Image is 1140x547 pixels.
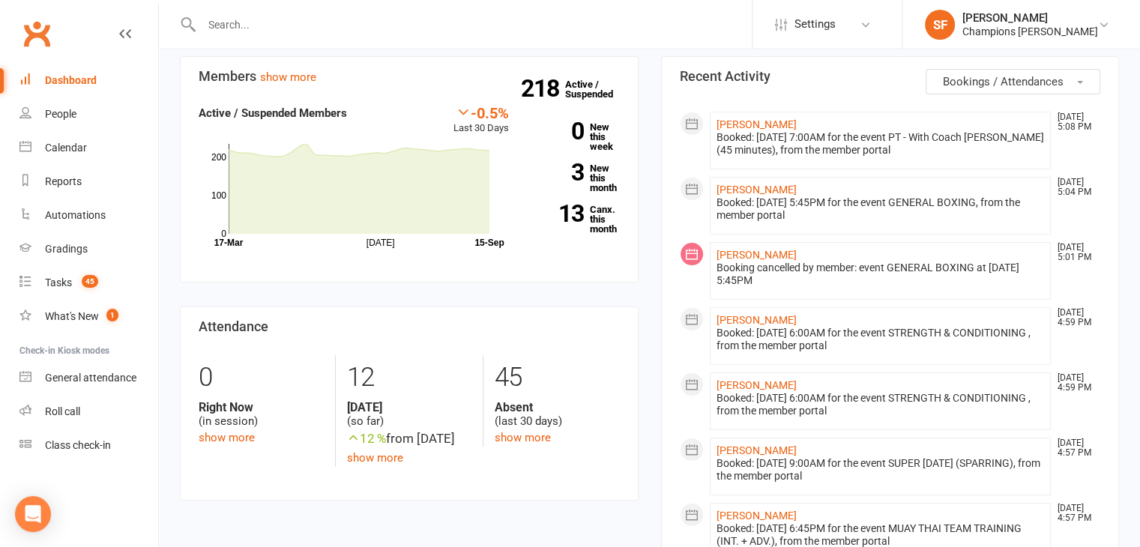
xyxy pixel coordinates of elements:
[495,355,619,400] div: 45
[531,205,620,234] a: 13Canx. this month
[45,405,80,417] div: Roll call
[1050,438,1100,458] time: [DATE] 4:57 PM
[19,361,158,395] a: General attendance kiosk mode
[45,74,97,86] div: Dashboard
[19,97,158,131] a: People
[717,314,797,326] a: [PERSON_NAME]
[926,69,1100,94] button: Bookings / Attendances
[717,196,1045,222] div: Booked: [DATE] 5:45PM for the event GENERAL BOXING, from the member portal
[962,11,1098,25] div: [PERSON_NAME]
[45,175,82,187] div: Reports
[453,104,509,136] div: Last 30 Days
[1050,373,1100,393] time: [DATE] 4:59 PM
[1050,504,1100,523] time: [DATE] 4:57 PM
[82,275,98,288] span: 45
[45,310,99,322] div: What's New
[531,202,584,225] strong: 13
[531,163,620,193] a: 3New this month
[794,7,836,41] span: Settings
[347,400,471,429] div: (so far)
[495,400,619,429] div: (last 30 days)
[1050,178,1100,197] time: [DATE] 5:04 PM
[717,457,1045,483] div: Booked: [DATE] 9:00AM for the event SUPER [DATE] (SPARRING), from the member portal
[199,400,324,429] div: (in session)
[347,429,471,449] div: from [DATE]
[19,199,158,232] a: Automations
[197,14,752,35] input: Search...
[531,120,584,142] strong: 0
[495,400,619,414] strong: Absent
[19,232,158,266] a: Gradings
[495,431,551,444] a: show more
[45,439,111,451] div: Class check-in
[19,395,158,429] a: Roll call
[19,300,158,333] a: What's New1
[565,68,631,110] a: 218Active / Suspended
[347,431,386,446] span: 12 %
[19,131,158,165] a: Calendar
[19,266,158,300] a: Tasks 45
[925,10,955,40] div: SF
[19,429,158,462] a: Class kiosk mode
[19,64,158,97] a: Dashboard
[1050,308,1100,327] time: [DATE] 4:59 PM
[19,165,158,199] a: Reports
[347,451,403,465] a: show more
[943,75,1064,88] span: Bookings / Attendances
[347,400,471,414] strong: [DATE]
[717,327,1045,352] div: Booked: [DATE] 6:00AM for the event STRENGTH & CONDITIONING , from the member portal
[15,496,51,532] div: Open Intercom Messenger
[1050,243,1100,262] time: [DATE] 5:01 PM
[521,77,565,100] strong: 218
[1050,112,1100,132] time: [DATE] 5:08 PM
[45,276,72,288] div: Tasks
[531,122,620,151] a: 0New this week
[717,379,797,391] a: [PERSON_NAME]
[717,118,797,130] a: [PERSON_NAME]
[199,355,324,400] div: 0
[717,444,797,456] a: [PERSON_NAME]
[717,131,1045,157] div: Booked: [DATE] 7:00AM for the event PT - With Coach [PERSON_NAME] (45 minutes), from the member p...
[45,243,88,255] div: Gradings
[45,108,76,120] div: People
[347,355,471,400] div: 12
[199,431,255,444] a: show more
[531,161,584,184] strong: 3
[45,142,87,154] div: Calendar
[717,184,797,196] a: [PERSON_NAME]
[680,69,1101,84] h3: Recent Activity
[18,15,55,52] a: Clubworx
[962,25,1098,38] div: Champions [PERSON_NAME]
[106,309,118,321] span: 1
[199,69,620,84] h3: Members
[717,262,1045,287] div: Booking cancelled by member: event GENERAL BOXING at [DATE] 5:45PM
[199,106,347,120] strong: Active / Suspended Members
[717,392,1045,417] div: Booked: [DATE] 6:00AM for the event STRENGTH & CONDITIONING , from the member portal
[260,70,316,84] a: show more
[45,372,136,384] div: General attendance
[45,209,106,221] div: Automations
[717,249,797,261] a: [PERSON_NAME]
[199,319,620,334] h3: Attendance
[717,510,797,522] a: [PERSON_NAME]
[453,104,509,121] div: -0.5%
[199,400,324,414] strong: Right Now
